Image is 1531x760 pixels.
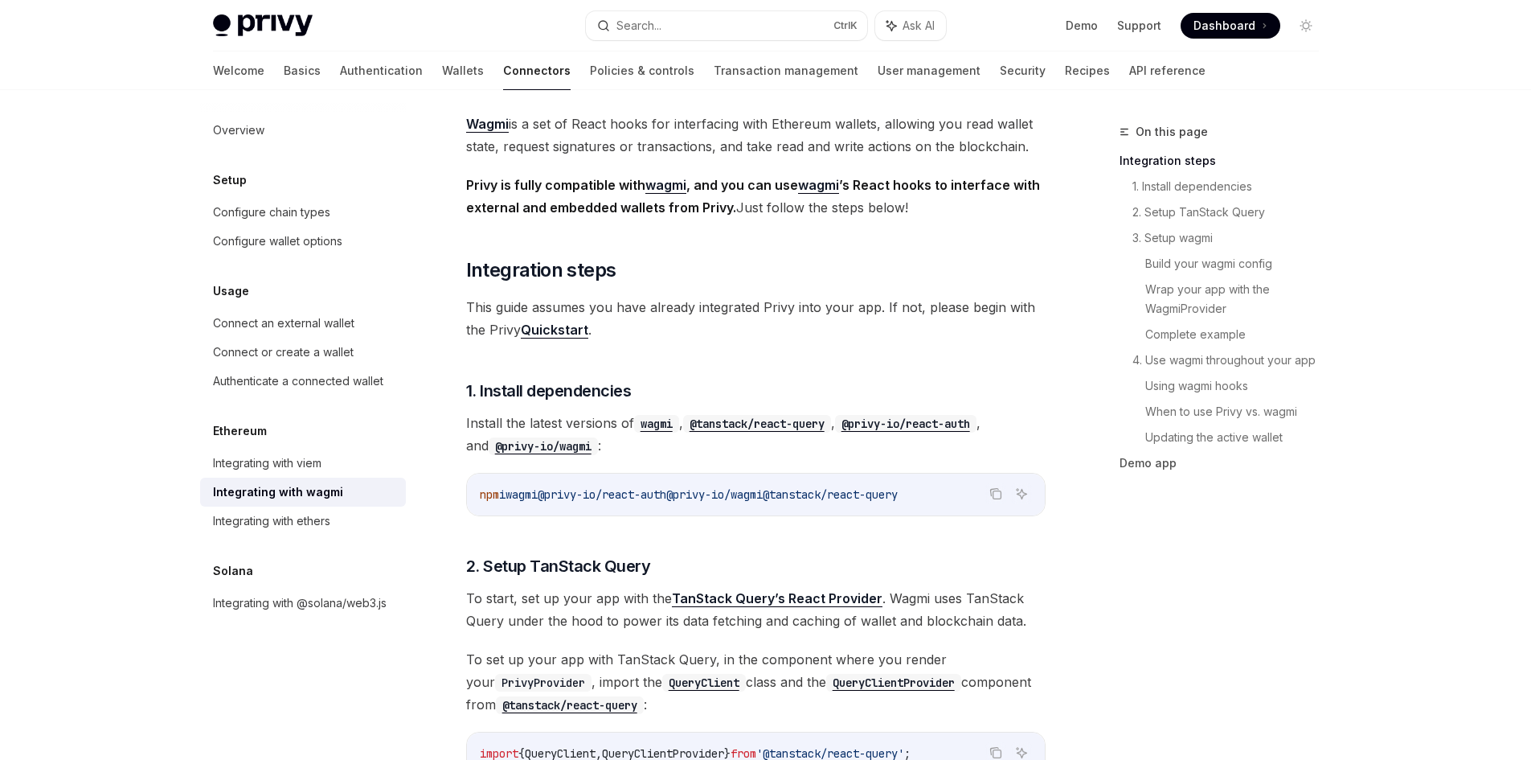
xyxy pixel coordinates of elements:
a: Transaction management [714,51,858,90]
a: Integrating with wagmi [200,478,406,507]
a: 4. Use wagmi throughout your app [1132,347,1332,373]
a: Using wagmi hooks [1145,373,1332,399]
div: Authenticate a connected wallet [213,372,383,391]
strong: Privy is fully compatible with , and you can use ’s React hooks to interface with external and em... [466,177,1040,216]
a: 1. Install dependencies [1132,174,1332,199]
h5: Solana [213,561,253,581]
h5: Setup [213,170,247,190]
span: 2. Setup TanStack Query [466,555,651,577]
button: Search...CtrlK [586,11,867,40]
a: Welcome [213,51,264,90]
span: @tanstack/react-query [763,487,898,502]
a: QueryClientProvider [826,674,961,690]
span: Ask AI [903,18,935,34]
code: QueryClient [662,674,746,692]
a: Integrating with viem [200,449,406,478]
a: QueryClient [662,674,746,690]
span: @privy-io/wagmi [666,487,763,502]
a: Wallets [442,51,484,90]
a: Overview [200,116,406,145]
a: Connect an external wallet [200,309,406,338]
button: Copy the contents from the code block [985,483,1006,504]
code: wagmi [634,415,679,433]
span: 1. Install dependencies [466,380,632,402]
code: @tanstack/react-query [496,696,644,714]
a: Security [1000,51,1046,90]
div: Integrating with viem [213,454,321,473]
div: Integrating with ethers [213,511,330,531]
span: i [499,487,506,502]
a: Configure wallet options [200,227,406,256]
a: Integrating with ethers [200,507,406,536]
div: Integrating with wagmi [213,483,343,502]
a: When to use Privy vs. wagmi [1145,399,1332,425]
a: Basics [284,51,321,90]
a: wagmi [798,177,839,194]
div: Configure wallet options [213,232,342,251]
div: Connect an external wallet [213,314,354,333]
span: To start, set up your app with the . Wagmi uses TanStack Query under the hood to power its data f... [466,587,1046,632]
span: Ctrl K [833,19,858,32]
button: Toggle dark mode [1293,13,1319,39]
div: Configure chain types [213,203,330,222]
a: @tanstack/react-query [496,696,644,713]
code: @privy-io/react-auth [835,415,976,433]
span: Install the latest versions of , , , and : [466,412,1046,457]
span: Dashboard [1193,18,1255,34]
a: TanStack Query’s React Provider [672,590,882,607]
h5: Usage [213,281,249,301]
a: 3. Setup wagmi [1132,225,1332,251]
a: wagmi [645,177,686,194]
a: Quickstart [521,322,588,339]
a: Wrap your app with the WagmiProvider [1145,277,1332,322]
a: Integration steps [1120,148,1332,174]
span: is a set of React hooks for interfacing with Ethereum wallets, allowing you read wallet state, re... [466,113,1046,158]
span: npm [480,487,499,502]
span: This guide assumes you have already integrated Privy into your app. If not, please begin with the... [466,296,1046,341]
a: Connectors [503,51,571,90]
div: Connect or create a wallet [213,343,354,362]
a: @tanstack/react-query [683,415,831,431]
button: Ask AI [875,11,946,40]
a: 2. Setup TanStack Query [1132,199,1332,225]
span: To set up your app with TanStack Query, in the component where you render your , import the class... [466,648,1046,716]
span: wagmi [506,487,538,502]
span: @privy-io/react-auth [538,487,666,502]
a: Demo [1066,18,1098,34]
a: Configure chain types [200,198,406,227]
div: Search... [616,16,661,35]
a: wagmi [634,415,679,431]
span: On this page [1136,122,1208,142]
h5: Ethereum [213,421,267,441]
code: @tanstack/react-query [683,415,831,433]
a: Wagmi [466,116,509,133]
button: Ask AI [1011,483,1032,504]
a: Dashboard [1181,13,1280,39]
div: Integrating with @solana/web3.js [213,594,387,613]
code: PrivyProvider [495,674,592,692]
a: Policies & controls [590,51,694,90]
a: Authentication [340,51,423,90]
a: Build your wagmi config [1145,251,1332,277]
a: Recipes [1065,51,1110,90]
a: Authenticate a connected wallet [200,367,406,396]
div: Overview [213,121,264,140]
img: light logo [213,14,313,37]
span: Integration steps [466,257,616,283]
code: @privy-io/wagmi [489,438,598,455]
a: API reference [1129,51,1206,90]
code: QueryClientProvider [826,674,961,692]
a: Support [1117,18,1161,34]
a: Demo app [1120,450,1332,476]
a: Updating the active wallet [1145,425,1332,450]
a: @privy-io/react-auth [835,415,976,431]
a: Connect or create a wallet [200,338,406,367]
a: Complete example [1145,322,1332,347]
a: User management [878,51,980,90]
span: Just follow the steps below! [466,174,1046,219]
a: @privy-io/wagmi [489,438,598,454]
a: Integrating with @solana/web3.js [200,589,406,618]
